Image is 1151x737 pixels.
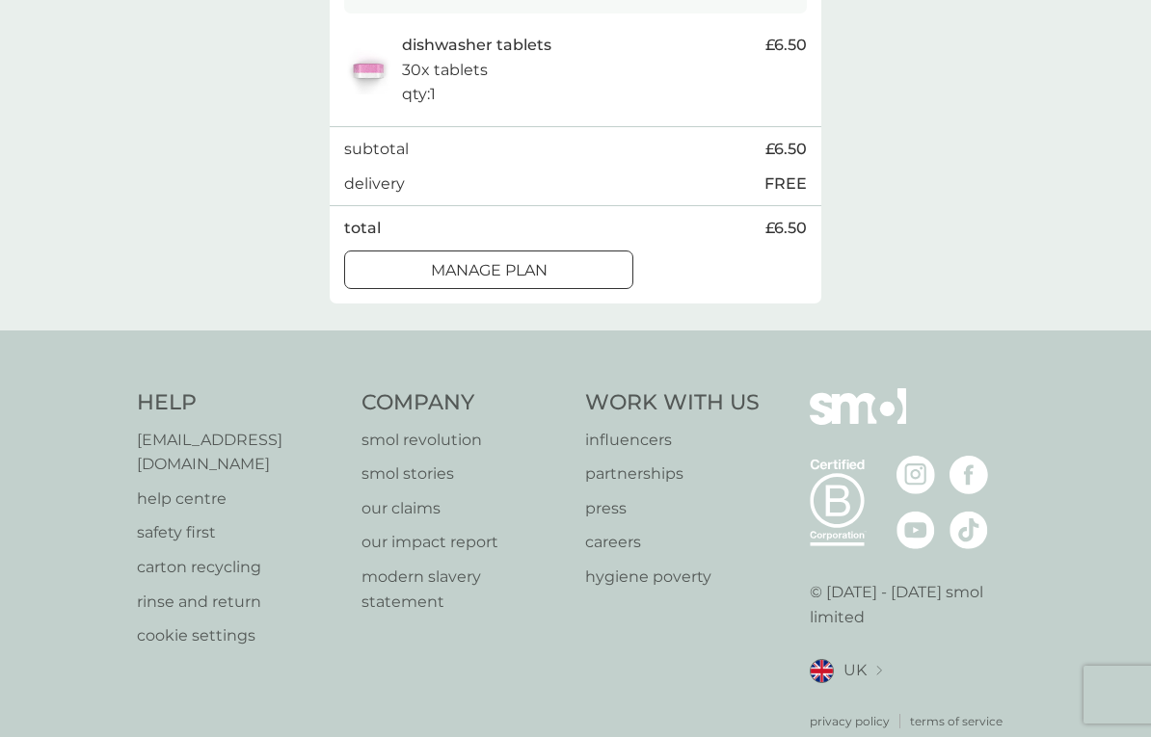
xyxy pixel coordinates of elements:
[402,82,436,107] p: qty : 1
[137,520,342,545] a: safety first
[810,712,890,730] a: privacy policy
[765,137,807,162] span: £6.50
[810,388,906,454] img: smol
[137,428,342,477] a: [EMAIL_ADDRESS][DOMAIN_NAME]
[137,623,342,648] a: cookie settings
[843,658,867,683] span: UK
[361,496,567,521] a: our claims
[765,216,807,241] span: £6.50
[585,428,760,453] a: influencers
[876,666,882,676] img: select a new location
[137,388,342,418] h4: Help
[361,388,567,418] h4: Company
[764,171,807,197] p: FREE
[585,388,760,418] h4: Work With Us
[344,171,405,197] p: delivery
[361,530,567,555] a: our impact report
[810,580,1015,629] p: © [DATE] - [DATE] smol limited
[810,659,834,683] img: UK flag
[585,461,760,487] a: partnerships
[344,216,381,241] p: total
[361,428,567,453] a: smol revolution
[402,58,488,83] p: 30x tablets
[137,590,342,615] a: rinse and return
[585,565,760,590] a: hygiene poverty
[137,487,342,512] a: help centre
[137,555,342,580] a: carton recycling
[585,530,760,555] a: careers
[897,511,935,549] img: visit the smol Youtube page
[585,496,760,521] a: press
[765,33,807,58] span: £6.50
[361,461,567,487] a: smol stories
[950,456,988,494] img: visit the smol Facebook page
[361,565,567,614] a: modern slavery statement
[344,137,409,162] p: subtotal
[344,250,633,289] button: Manage plan
[402,33,551,58] p: dishwasher tablets
[431,258,548,283] p: Manage plan
[950,511,988,549] img: visit the smol Tiktok page
[897,456,935,494] img: visit the smol Instagram page
[910,712,1003,730] a: terms of service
